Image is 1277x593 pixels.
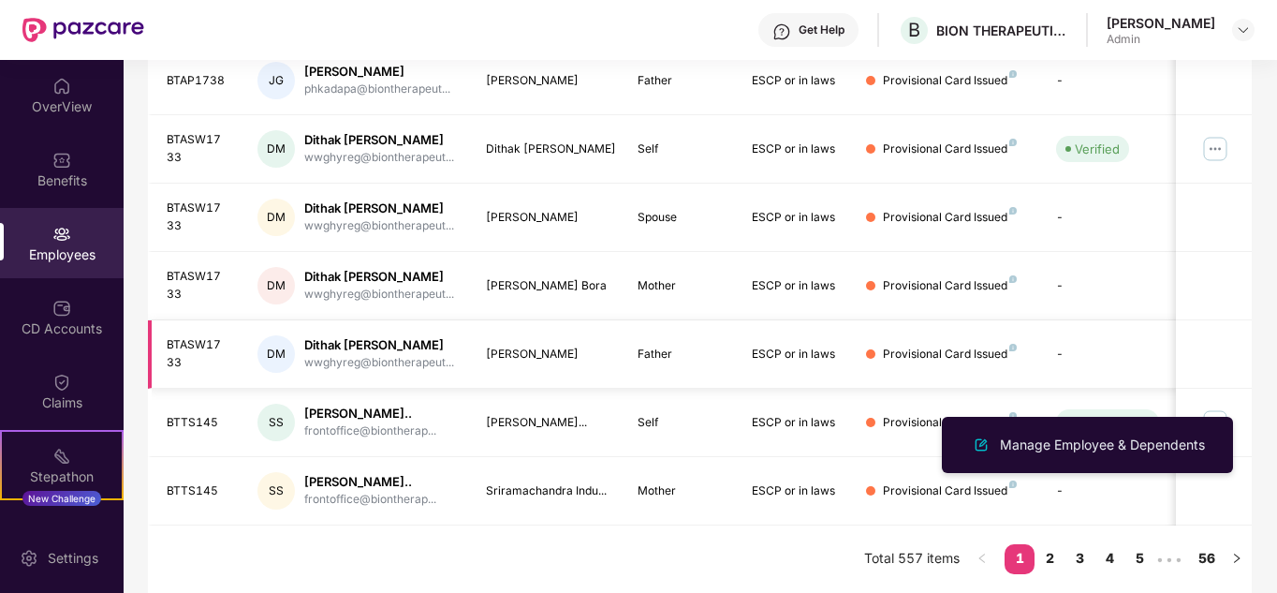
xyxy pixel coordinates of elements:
td: - [1041,184,1174,252]
img: svg+xml;base64,PHN2ZyB4bWxucz0iaHR0cDovL3d3dy53My5vcmcvMjAwMC9zdmciIHdpZHRoPSI4IiBoZWlnaHQ9IjgiIH... [1009,139,1017,146]
div: wwghyreg@biontherapeut... [304,149,454,167]
div: frontoffice@biontherap... [304,491,436,509]
div: Verified [1075,140,1120,158]
img: svg+xml;base64,PHN2ZyB4bWxucz0iaHR0cDovL3d3dy53My5vcmcvMjAwMC9zdmciIHdpZHRoPSI4IiBoZWlnaHQ9IjgiIH... [1009,412,1017,420]
img: svg+xml;base64,PHN2ZyB4bWxucz0iaHR0cDovL3d3dy53My5vcmcvMjAwMC9zdmciIHdpZHRoPSI4IiBoZWlnaHQ9IjgiIH... [1009,275,1017,283]
li: Next Page [1222,544,1252,574]
img: svg+xml;base64,PHN2ZyB4bWxucz0iaHR0cDovL3d3dy53My5vcmcvMjAwMC9zdmciIHdpZHRoPSIyMSIgaGVpZ2h0PSIyMC... [52,447,71,466]
li: 1 [1005,544,1035,574]
li: Previous Page [967,544,997,574]
div: [PERSON_NAME] Bora [486,277,609,295]
div: BTAP1738 [167,72,228,90]
div: ESCP or in laws [752,346,836,363]
div: ESCP or in laws [752,141,836,158]
img: svg+xml;base64,PHN2ZyBpZD0iQ0RfQWNjb3VudHMiIGRhdGEtbmFtZT0iQ0QgQWNjb3VudHMiIHhtbG5zPSJodHRwOi8vd3... [52,299,71,318]
img: svg+xml;base64,PHN2ZyB4bWxucz0iaHR0cDovL3d3dy53My5vcmcvMjAwMC9zdmciIHdpZHRoPSI4IiBoZWlnaHQ9IjgiIH... [1009,70,1017,78]
div: Manage Employee & Dependents [996,435,1209,455]
div: BTASW1733 [167,131,228,167]
img: svg+xml;base64,PHN2ZyB4bWxucz0iaHR0cDovL3d3dy53My5vcmcvMjAwMC9zdmciIHdpZHRoPSI4IiBoZWlnaHQ9IjgiIH... [1009,207,1017,215]
div: SS [257,404,295,441]
li: 5 [1124,544,1154,574]
div: Provisional Card Issued [883,209,1017,227]
img: svg+xml;base64,PHN2ZyBpZD0iQmVuZWZpdHMiIHhtbG5zPSJodHRwOi8vd3d3LnczLm9yZy8yMDAwL3N2ZyIgd2lkdGg9Ij... [52,151,71,170]
div: Settings [42,548,104,567]
div: Provisional Card Issued [883,482,1017,500]
img: svg+xml;base64,PHN2ZyB4bWxucz0iaHR0cDovL3d3dy53My5vcmcvMjAwMC9zdmciIHdpZHRoPSI4IiBoZWlnaHQ9IjgiIH... [1009,344,1017,351]
img: svg+xml;base64,PHN2ZyBpZD0iQ2xhaW0iIHhtbG5zPSJodHRwOi8vd3d3LnczLm9yZy8yMDAwL3N2ZyIgd2lkdGg9IjIwIi... [52,373,71,392]
div: [PERSON_NAME] [486,346,609,363]
div: JG [257,62,295,99]
div: Provisional Card Issued [883,414,1017,432]
div: Dithak [PERSON_NAME] [304,268,454,286]
img: svg+xml;base64,PHN2ZyBpZD0iRW1wbG95ZWVzIiB4bWxucz0iaHR0cDovL3d3dy53My5vcmcvMjAwMC9zdmciIHdpZHRoPS... [52,225,71,244]
div: [PERSON_NAME] [486,72,609,90]
div: phkadapa@biontherapeut... [304,81,450,98]
div: BTASW1733 [167,336,228,372]
td: - [1041,252,1174,320]
div: Get Help [799,22,844,37]
div: Provisional Card Issued [883,346,1017,363]
li: Total 557 items [864,544,960,574]
div: BTASW1733 [167,200,228,235]
div: wwghyreg@biontherapeut... [304,286,454,304]
img: New Pazcare Logo [22,18,144,42]
div: Mother [638,277,722,295]
div: wwghyreg@biontherapeut... [304,354,454,372]
li: 4 [1094,544,1124,574]
li: Next 5 Pages [1154,544,1184,574]
img: manageButton [1200,134,1230,164]
span: B [908,19,920,41]
button: left [967,544,997,574]
div: [PERSON_NAME].. [304,473,436,491]
div: ESCP or in laws [752,414,836,432]
button: right [1222,544,1252,574]
div: Admin [1107,32,1215,47]
div: Self [638,141,722,158]
div: SS [257,472,295,510]
div: Provisional Card Issued [883,72,1017,90]
li: 3 [1064,544,1094,574]
span: right [1231,553,1242,564]
a: 5 [1124,544,1154,572]
img: svg+xml;base64,PHN2ZyBpZD0iRHJvcGRvd24tMzJ4MzIiIHhtbG5zPSJodHRwOi8vd3d3LnczLm9yZy8yMDAwL3N2ZyIgd2... [1236,22,1251,37]
div: DM [257,130,295,168]
a: 1 [1005,544,1035,572]
div: Dithak [PERSON_NAME] [304,336,454,354]
div: New Challenge [22,491,101,506]
div: Mother [638,482,722,500]
div: [PERSON_NAME] [1107,14,1215,32]
span: ••• [1154,544,1184,574]
div: Dithak [PERSON_NAME] [304,200,454,217]
img: svg+xml;base64,PHN2ZyBpZD0iRW5kb3JzZW1lbnRzIiB4bWxucz0iaHR0cDovL3d3dy53My5vcmcvMjAwMC9zdmciIHdpZH... [52,521,71,540]
div: BTASW1733 [167,268,228,304]
a: 3 [1064,544,1094,572]
img: svg+xml;base64,PHN2ZyB4bWxucz0iaHR0cDovL3d3dy53My5vcmcvMjAwMC9zdmciIHdpZHRoPSI4IiBoZWlnaHQ9IjgiIH... [1009,481,1017,488]
a: 2 [1035,544,1064,572]
div: Provisional Card Issued [883,277,1017,295]
div: Dithak [PERSON_NAME] [304,131,454,149]
img: manageButton [1200,408,1230,437]
div: DM [257,267,295,304]
div: BION THERAPEUTICS ([GEOGRAPHIC_DATA]) PRIVATE LIMITED [936,22,1067,39]
div: Father [638,72,722,90]
td: - [1041,457,1174,526]
div: Sriramachandra Indu... [486,482,609,500]
div: Spouse [638,209,722,227]
div: Stepathon [2,467,122,485]
li: 2 [1035,544,1064,574]
td: - [1041,47,1174,115]
div: BTTS145 [167,414,228,432]
div: ESCP or in laws [752,72,836,90]
div: [PERSON_NAME] [486,209,609,227]
div: ESCP or in laws [752,482,836,500]
div: Provisional Card Issued [883,141,1017,158]
div: DM [257,199,295,236]
a: 56 [1192,544,1222,572]
td: - [1041,320,1174,389]
div: ESCP or in laws [752,277,836,295]
div: frontoffice@biontherap... [304,423,436,440]
span: left [976,553,988,564]
div: [PERSON_NAME] [304,63,450,81]
img: svg+xml;base64,PHN2ZyBpZD0iSG9tZSIgeG1sbnM9Imh0dHA6Ly93d3cudzMub3JnLzIwMDAvc3ZnIiB3aWR0aD0iMjAiIG... [52,77,71,96]
img: svg+xml;base64,PHN2ZyBpZD0iSGVscC0zMngzMiIgeG1sbnM9Imh0dHA6Ly93d3cudzMub3JnLzIwMDAvc3ZnIiB3aWR0aD... [772,22,791,41]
